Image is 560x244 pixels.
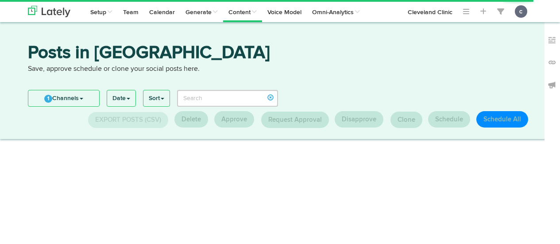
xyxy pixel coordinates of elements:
[28,6,70,17] img: logo_lately_bg_light.svg
[428,111,470,128] button: Schedule
[476,111,528,128] button: Schedule All
[107,90,135,106] a: Date
[28,90,99,106] a: 1Channels
[548,81,556,89] img: announcements_off.svg
[28,44,533,64] h3: Posts in [GEOGRAPHIC_DATA]
[548,58,556,67] img: links_off.svg
[398,116,415,123] span: Clone
[214,111,254,128] button: Approve
[515,5,527,18] button: c
[261,112,329,128] button: Request Approval
[335,111,383,128] button: Disapprove
[268,116,322,123] span: Request Approval
[390,112,422,128] button: Clone
[44,95,52,103] span: 1
[28,64,533,74] p: Save, approve schedule or clone your social posts here.
[177,90,278,107] input: Search
[143,90,170,106] a: Sort
[88,112,168,128] button: Export Posts (CSV)
[548,36,556,45] img: keywords_off.svg
[174,111,208,128] button: Delete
